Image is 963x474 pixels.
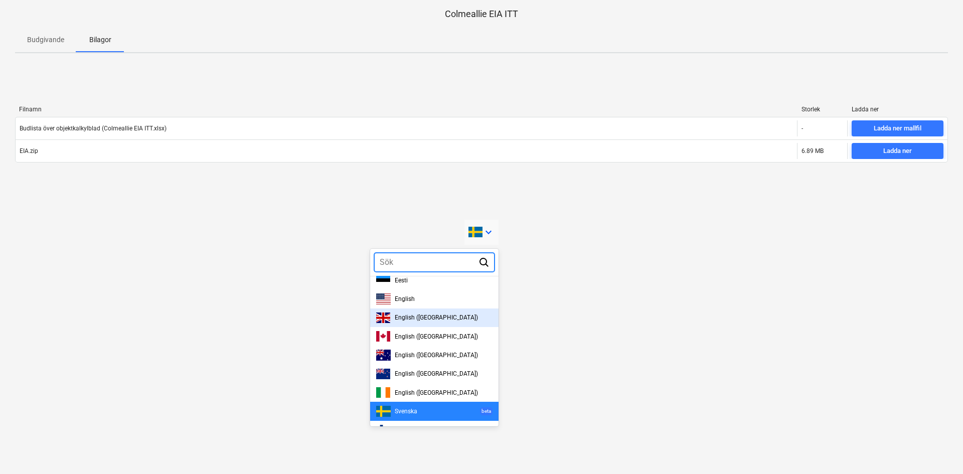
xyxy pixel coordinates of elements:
span: Eesti [395,277,408,284]
span: English [395,295,415,302]
span: English ([GEOGRAPHIC_DATA]) [395,370,478,377]
p: beta [481,408,491,414]
span: English ([GEOGRAPHIC_DATA]) [395,389,478,396]
span: English ([GEOGRAPHIC_DATA]) [395,333,478,340]
span: English ([GEOGRAPHIC_DATA]) [395,314,478,321]
span: English ([GEOGRAPHIC_DATA]) [395,352,478,359]
span: Svenska [395,408,417,415]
